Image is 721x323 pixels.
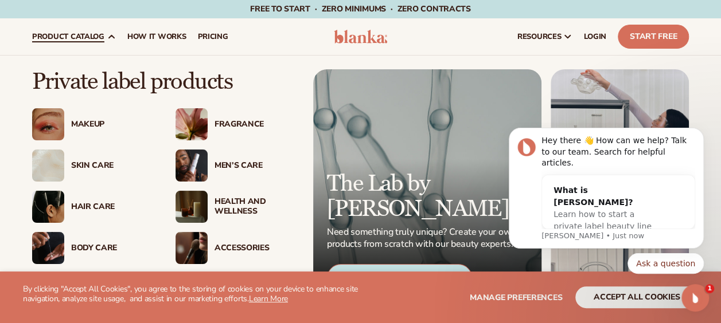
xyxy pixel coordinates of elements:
img: Female in lab with equipment. [551,69,689,305]
iframe: Intercom live chat [681,284,709,312]
span: product catalog [32,32,104,41]
div: Makeup [71,120,153,129]
span: How It Works [127,32,186,41]
span: Free to start · ZERO minimums · ZERO contracts [250,3,470,14]
img: logo [334,30,388,44]
p: The Lab by [PERSON_NAME] [327,171,520,222]
a: Cream moisturizer swatch. Skin Care [32,149,153,182]
button: Manage preferences [470,286,562,308]
a: Female with glitter eye makeup. Makeup [32,108,153,140]
img: Male hand applying moisturizer. [32,232,64,264]
img: Male holding moisturizer bottle. [176,149,208,182]
a: Start Free [618,25,689,49]
a: product catalog [26,18,122,55]
div: Body Care [71,243,153,253]
a: Candles and incense on table. Health And Wellness [176,191,296,223]
a: Male hand applying moisturizer. Body Care [32,232,153,264]
img: Pink blooming flower. [176,108,208,140]
span: resources [517,32,561,41]
img: Candles and incense on table. [176,191,208,223]
a: Learn More [249,293,288,304]
span: 1 [705,284,714,293]
p: Need something truly unique? Create your own products from scratch with our beauty experts. [327,226,520,250]
span: Manage preferences [470,292,562,303]
a: Pink blooming flower. Fragrance [176,108,296,140]
div: Hair Care [71,202,153,212]
a: How It Works [122,18,192,55]
div: Men’s Care [215,161,296,171]
a: Male holding moisturizer bottle. Men’s Care [176,149,296,182]
iframe: Intercom notifications message [492,123,721,292]
div: Skin Care [71,161,153,171]
div: Custom Formulate [327,264,472,292]
img: Female with makeup brush. [176,232,208,264]
a: LOGIN [578,18,612,55]
a: Microscopic product formula. The Lab by [PERSON_NAME] Need something truly unique? Create your ow... [313,69,541,305]
button: accept all cookies [575,286,698,308]
div: Health And Wellness [215,197,296,216]
a: Female hair pulled back with clips. Hair Care [32,191,153,223]
p: Private label products [32,69,296,94]
a: resources [512,18,578,55]
div: Accessories [215,243,296,253]
p: By clicking "Accept All Cookies", you agree to the storing of cookies on your device to enhance s... [23,285,361,304]
span: pricing [197,32,228,41]
img: Cream moisturizer swatch. [32,149,64,182]
img: Female with glitter eye makeup. [32,108,64,140]
img: Female hair pulled back with clips. [32,191,64,223]
a: pricing [192,18,233,55]
a: Female with makeup brush. Accessories [176,232,296,264]
span: LOGIN [584,32,606,41]
div: Fragrance [215,120,296,129]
